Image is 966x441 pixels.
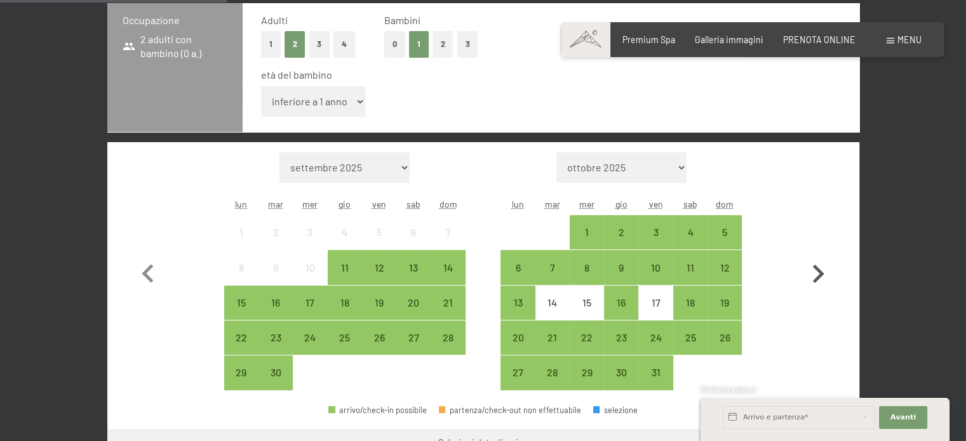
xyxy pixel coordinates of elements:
span: Richiesta express [701,385,756,393]
div: 8 [571,263,603,294]
div: Mon Sep 29 2025 [224,355,258,390]
div: 6 [502,263,533,294]
div: 1 [571,227,603,259]
div: arrivo/check-in possibile [570,250,604,284]
div: arrivo/check-in possibile [396,250,431,284]
div: Thu Sep 11 2025 [328,250,362,284]
div: arrivo/check-in possibile [638,355,673,390]
button: 0 [384,31,405,57]
div: arrivo/check-in possibile [500,320,535,355]
div: Sat Oct 11 2025 [673,250,708,284]
div: arrivo/check-in possibile [328,320,362,355]
div: arrivo/check-in possibile [431,250,465,284]
div: 23 [260,332,292,364]
div: Fri Sep 12 2025 [362,250,396,284]
abbr: martedì [545,199,560,209]
div: Wed Oct 15 2025 [570,286,604,320]
div: 24 [294,332,326,364]
div: arrivo/check-in non effettuabile [258,250,293,284]
div: Sun Sep 21 2025 [431,286,465,320]
div: Sat Oct 18 2025 [673,286,708,320]
div: arrivo/check-in possibile [396,320,431,355]
div: Sat Sep 06 2025 [396,215,431,249]
span: 2 adulti con bambino (0 a.) [123,32,227,61]
div: arrivo/check-in non effettuabile [328,215,362,249]
div: Mon Oct 13 2025 [500,286,535,320]
button: 3 [309,31,330,57]
div: Wed Sep 24 2025 [293,320,327,355]
abbr: mercoledì [302,199,318,209]
div: arrivo/check-in possibile [500,250,535,284]
div: arrivo/check-in possibile [293,286,327,320]
div: arrivo/check-in possibile [604,286,638,320]
div: Fri Sep 19 2025 [362,286,396,320]
div: arrivo/check-in possibile [604,320,638,355]
button: 2 [433,31,453,57]
abbr: sabato [406,199,420,209]
div: Fri Oct 03 2025 [638,215,673,249]
div: 2 [605,227,637,259]
div: Tue Sep 09 2025 [258,250,293,284]
div: Wed Sep 03 2025 [293,215,327,249]
div: Wed Oct 22 2025 [570,320,604,355]
div: arrivo/check-in possibile [673,250,708,284]
div: arrivo/check-in possibile [258,286,293,320]
div: 27 [398,332,429,364]
div: 12 [363,263,395,294]
div: Thu Oct 30 2025 [604,355,638,390]
div: Tue Sep 30 2025 [258,355,293,390]
div: Thu Sep 04 2025 [328,215,362,249]
div: 31 [640,367,671,399]
div: 22 [571,332,603,364]
div: Mon Oct 27 2025 [500,355,535,390]
div: arrivo/check-in non effettuabile [431,215,465,249]
div: 26 [363,332,395,364]
div: Sat Sep 27 2025 [396,320,431,355]
div: 10 [294,263,326,294]
div: arrivo/check-in possibile [362,286,396,320]
div: 28 [537,367,568,399]
div: Sun Sep 07 2025 [431,215,465,249]
div: Mon Sep 22 2025 [224,320,258,355]
span: Avanti [890,412,916,423]
div: arrivo/check-in possibile [258,355,293,390]
div: arrivo/check-in possibile [500,286,535,320]
div: 14 [432,263,464,294]
abbr: giovedì [615,199,627,209]
div: 3 [640,227,671,259]
div: Mon Oct 06 2025 [500,250,535,284]
div: Wed Sep 17 2025 [293,286,327,320]
div: Mon Sep 08 2025 [224,250,258,284]
abbr: lunedì [512,199,524,209]
div: 11 [329,263,361,294]
div: 15 [571,298,603,329]
div: arrivo/check-in non effettuabile [293,250,327,284]
button: Avanti [879,406,927,429]
div: arrivo/check-in possibile [535,250,570,284]
div: arrivo/check-in possibile [673,286,708,320]
div: Tue Oct 14 2025 [535,286,570,320]
div: arrivo/check-in non effettuabile [362,215,396,249]
div: arrivo/check-in non effettuabile [224,250,258,284]
div: arrivo/check-in possibile [570,320,604,355]
div: 14 [537,298,568,329]
div: arrivo/check-in possibile [708,215,742,249]
div: arrivo/check-in possibile [293,320,327,355]
div: 7 [432,227,464,259]
button: 1 [409,31,429,57]
div: 8 [225,263,257,294]
div: arrivo/check-in non effettuabile [258,215,293,249]
div: arrivo/check-in possibile [362,250,396,284]
div: Fri Sep 26 2025 [362,320,396,355]
div: Sun Sep 14 2025 [431,250,465,284]
abbr: venerdì [372,199,386,209]
div: 19 [709,298,741,329]
div: Sun Oct 05 2025 [708,215,742,249]
div: arrivo/check-in possibile [673,320,708,355]
div: 18 [329,298,361,329]
abbr: domenica [716,199,734,209]
div: Mon Sep 15 2025 [224,286,258,320]
div: Sun Oct 19 2025 [708,286,742,320]
div: arrivo/check-in possibile [362,320,396,355]
div: Sun Oct 26 2025 [708,320,742,355]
